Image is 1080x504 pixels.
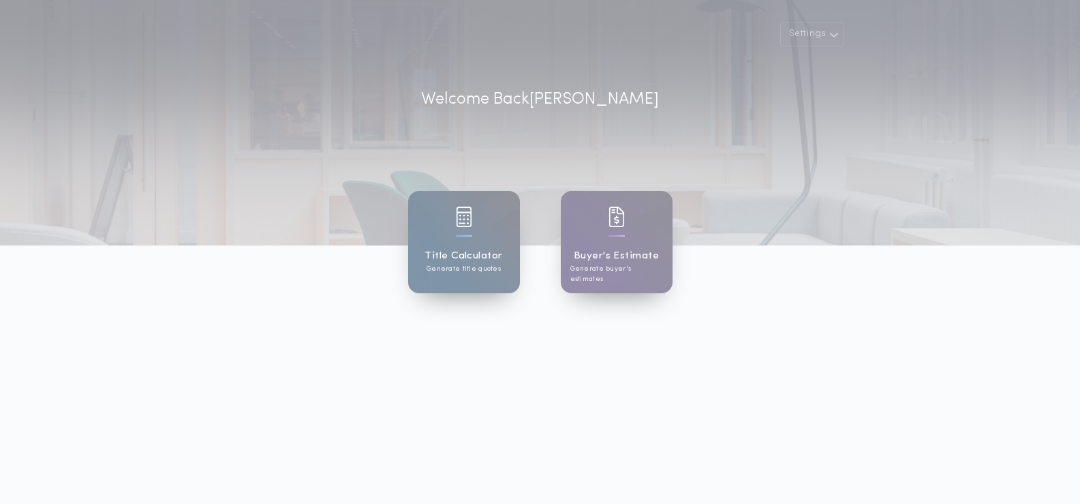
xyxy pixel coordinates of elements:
[425,248,502,264] h1: Title Calculator
[408,191,520,293] a: card iconTitle CalculatorGenerate title quotes
[456,207,472,227] img: card icon
[780,22,844,46] button: Settings
[608,207,625,227] img: card icon
[421,87,659,112] p: Welcome Back [PERSON_NAME]
[570,264,663,284] p: Generate buyer's estimates
[574,248,659,264] h1: Buyer's Estimate
[561,191,673,293] a: card iconBuyer's EstimateGenerate buyer's estimates
[427,264,501,274] p: Generate title quotes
